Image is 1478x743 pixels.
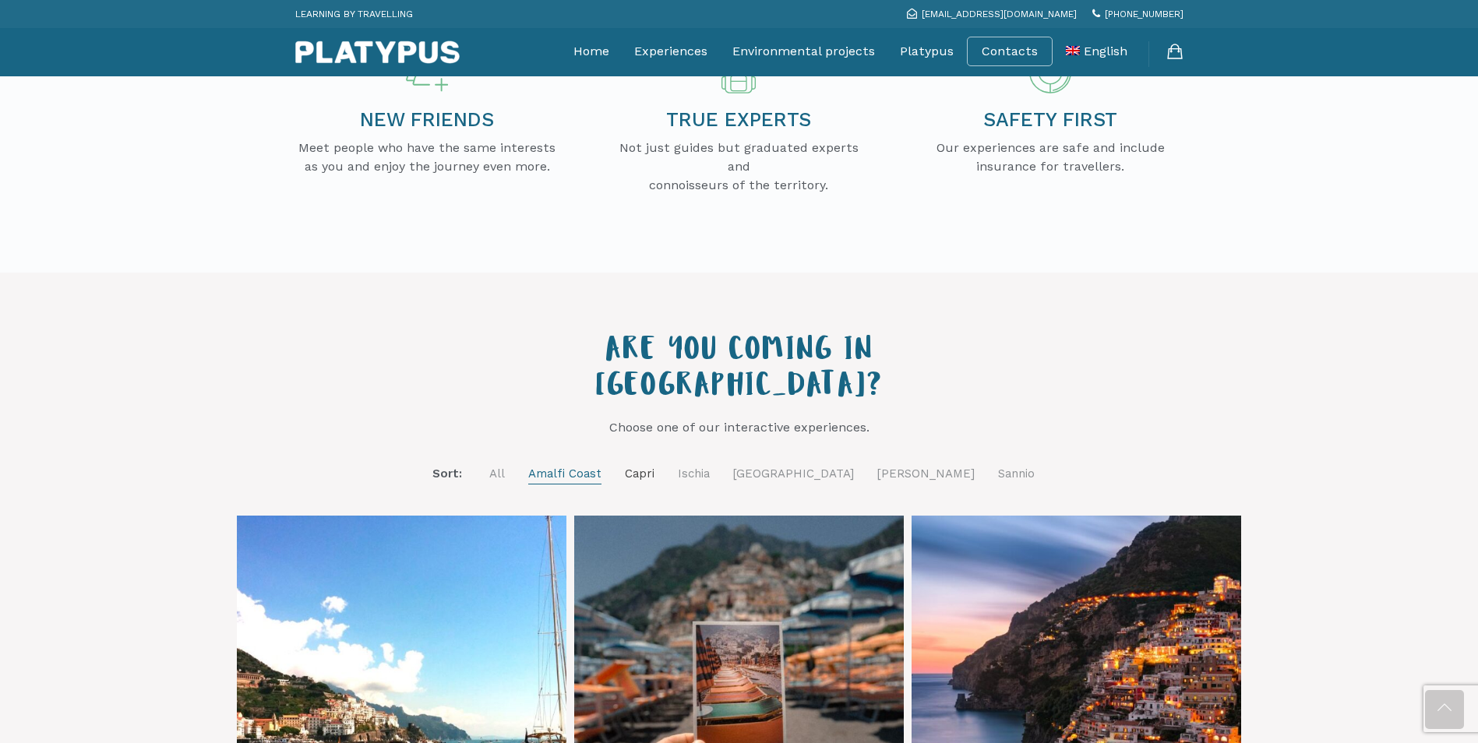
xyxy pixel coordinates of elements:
[573,32,609,71] a: Home
[907,9,1077,19] a: [EMAIL_ADDRESS][DOMAIN_NAME]
[1084,44,1127,58] span: English
[983,108,1117,131] span: SAFETY FIRST
[1066,32,1127,71] a: English
[295,4,413,24] p: LEARNING BY TRAVELLING
[295,139,560,176] p: Meet people who have the same interests as you and enjoy the journey even more.
[432,467,462,481] span: Sort:
[295,40,460,64] img: Platypus
[606,139,871,195] p: Not just guides but graduated experts and connoisseurs of the territory.
[982,44,1038,59] a: Contacts
[918,139,1183,176] p: Our experiences are safe and include insurance for travellers.
[360,108,494,131] span: NEW FRIENDS
[625,464,654,484] a: Capri
[678,464,710,484] a: Ischia
[733,464,854,484] a: [GEOGRAPHIC_DATA]
[998,464,1035,484] a: Sannio
[517,418,961,437] p: Choose one of our interactive experiences.
[1105,9,1183,19] span: [PHONE_NUMBER]
[634,32,707,71] a: Experiences
[922,9,1077,19] span: [EMAIL_ADDRESS][DOMAIN_NAME]
[732,32,875,71] a: Environmental projects
[1092,9,1183,19] a: [PHONE_NUMBER]
[528,464,601,484] a: Amalfi Coast
[489,464,505,484] a: All
[900,32,954,71] a: Platypus
[595,336,883,405] span: ARE YOU COMING IN [GEOGRAPHIC_DATA]?
[666,108,811,131] span: TRUE EXPERTS
[877,464,975,484] a: [PERSON_NAME]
